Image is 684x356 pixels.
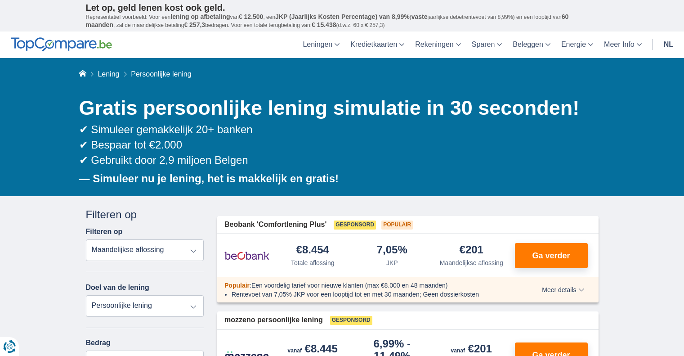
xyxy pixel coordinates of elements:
[599,32,647,58] a: Meer Info
[377,244,407,257] div: 7,05%
[86,228,123,236] label: Filteren op
[296,244,329,257] div: €8.454
[556,32,599,58] a: Energie
[224,244,269,267] img: product.pl.alt Beobank
[224,282,250,289] span: Populair
[131,70,191,78] span: Persoonlijke lening
[381,221,413,230] span: Populair
[275,13,410,20] span: JKP (Jaarlijks Kosten Percentage) van 8,99%
[184,21,205,28] span: € 257,3
[98,70,119,78] a: Lening
[532,252,570,260] span: Ga verder
[86,13,569,28] span: 60 maanden
[86,13,599,29] p: Representatief voorbeeld: Voor een van , een ( jaarlijkse debetrentevoet van 8,99%) en een loopti...
[410,32,466,58] a: Rekeningen
[170,13,230,20] span: lening op afbetaling
[239,13,264,20] span: € 12.500
[542,287,584,293] span: Meer details
[251,282,448,289] span: Een voordelig tarief voor nieuwe klanten (max €8.000 en 48 maanden)
[330,316,372,325] span: Gesponsord
[86,207,204,222] div: Filteren op
[451,343,492,356] div: €201
[515,243,588,268] button: Ga verder
[334,221,376,230] span: Gesponsord
[411,13,428,20] span: vaste
[535,286,591,293] button: Meer details
[386,258,398,267] div: JKP
[440,258,503,267] div: Maandelijkse aflossing
[460,244,483,257] div: €201
[79,94,599,122] h1: Gratis persoonlijke lening simulatie in 30 seconden!
[232,290,509,299] li: Rentevoet van 7,05% JKP voor een looptijd tot en met 30 maanden; Geen dossierkosten
[297,32,345,58] a: Leningen
[224,220,326,230] span: Beobank 'Comfortlening Plus'
[507,32,556,58] a: Beleggen
[86,339,204,347] label: Bedrag
[288,343,338,356] div: €8.445
[79,122,599,168] div: ✔ Simuleer gemakkelijk 20+ banken ✔ Bespaar tot €2.000 ✔ Gebruikt door 2,9 miljoen Belgen
[79,172,339,185] b: — Simuleer nu je lening, het is makkelijk en gratis!
[658,32,679,58] a: nl
[345,32,410,58] a: Kredietkaarten
[291,258,335,267] div: Totale aflossing
[224,315,323,325] span: mozzeno persoonlijke lening
[79,70,86,78] a: Home
[86,284,149,292] label: Doel van de lening
[86,2,599,13] p: Let op, geld lenen kost ook geld.
[11,37,112,52] img: TopCompare
[466,32,508,58] a: Sparen
[312,21,336,28] span: € 15.438
[217,281,516,290] div: :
